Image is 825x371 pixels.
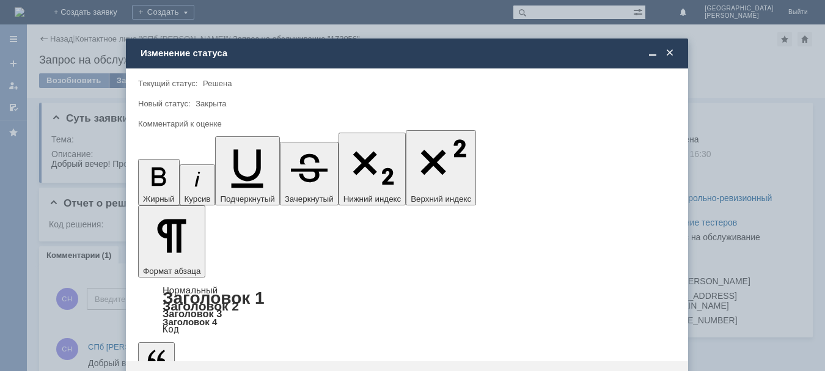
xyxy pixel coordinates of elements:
span: Курсив [185,194,211,204]
button: Зачеркнутый [280,142,339,205]
button: Формат абзаца [138,205,205,277]
div: Формат абзаца [138,286,676,334]
span: Решена [203,79,232,88]
span: Верхний индекс [411,194,471,204]
a: Код [163,324,179,335]
label: Новый статус: [138,99,191,108]
span: Нижний индекс [343,194,402,204]
button: Жирный [138,159,180,205]
button: Курсив [180,164,216,205]
span: Формат абзаца [143,266,200,276]
button: Верхний индекс [406,130,476,205]
a: Заголовок 3 [163,308,222,319]
a: Нормальный [163,285,218,295]
span: Жирный [143,194,175,204]
a: Заголовок 4 [163,317,217,327]
div: Изменение статуса [141,48,676,59]
span: Закрыта [196,99,226,108]
span: Подчеркнутый [220,194,274,204]
span: Свернуть (Ctrl + M) [647,48,659,59]
a: Заголовок 2 [163,299,239,313]
div: Комментарий к оценке [138,120,673,128]
a: Заголовок 1 [163,288,265,307]
button: Подчеркнутый [215,136,279,205]
button: Нижний индекс [339,133,406,205]
span: Зачеркнутый [285,194,334,204]
span: Закрыть [664,48,676,59]
label: Текущий статус: [138,79,197,88]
